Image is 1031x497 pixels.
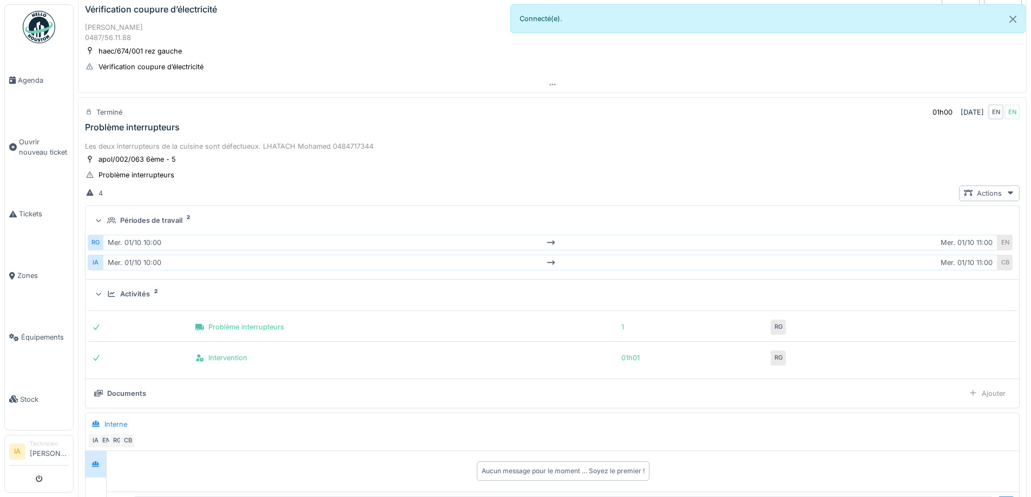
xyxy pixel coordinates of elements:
div: Les deux interrupteurs de la cuisine sont défectueux. LHATACH Mohamed 0484717344 [85,141,1020,151]
div: EN [1004,104,1020,120]
li: [PERSON_NAME] [30,440,69,463]
div: RG [771,350,786,366]
div: Activités [120,289,150,299]
span: Ouvrir nouveau ticket [19,137,69,157]
a: Stock [5,368,73,430]
span: Équipements [21,332,69,342]
div: Technicien [30,440,69,448]
div: Périodes de travail [120,215,182,226]
div: EN [997,235,1013,250]
a: Zones [5,245,73,307]
div: Problème interrupteurs [98,170,174,180]
div: apol/002/063 6ème - 5 [98,154,176,164]
summary: Activités2 [90,284,1015,304]
summary: DocumentsAjouter [90,383,1015,403]
img: Badge_color-CXgf-gQk.svg [23,11,55,43]
button: Close [1001,5,1025,34]
a: Tickets [5,183,73,245]
div: 4 [98,188,103,198]
div: haec/674/001 rez gauche [98,46,182,56]
a: Ouvrir nouveau ticket [5,111,73,183]
span: Stock [20,394,69,405]
div: Vérification coupure d’électricité [98,62,203,72]
a: Équipements [5,307,73,368]
div: Problème interrupteurs [195,322,609,332]
div: 01h01 [621,353,759,363]
span: Tickets [19,209,69,219]
div: Problème interrupteurs [85,122,180,132]
div: mer. 01/10 10:00 mer. 01/10 11:00 [103,255,997,270]
li: IA [9,443,25,460]
div: RG [771,320,786,335]
div: Aucun message pour le moment … Soyez le premier ! [482,466,645,476]
div: EN [98,433,114,448]
div: Actions [959,185,1020,201]
span: Agenda [18,75,69,85]
div: Ajouter [964,386,1010,401]
div: [DATE] [961,107,984,117]
div: Connecté(e). [510,4,1026,33]
div: 01h00 [933,107,953,117]
div: RG [109,433,124,448]
div: EN [988,104,1003,120]
div: Vérification coupure d’électricité [85,4,217,15]
div: RG [88,235,103,250]
a: IA Technicien[PERSON_NAME] [9,440,69,466]
div: [PERSON_NAME] 0487/56.11.88 [85,22,1020,43]
a: Agenda [5,49,73,111]
summary: Périodes de travail2 [90,210,1015,230]
div: CB [120,433,135,448]
div: CB [997,255,1013,270]
div: IA [88,255,103,270]
div: Intervention [195,353,609,363]
div: Terminé [96,107,122,117]
span: Zones [17,270,69,281]
div: Documents [107,388,146,399]
div: IA [88,433,103,448]
div: 1 [621,322,759,332]
div: Interne [104,419,127,429]
div: mer. 01/10 10:00 mer. 01/10 11:00 [103,235,997,250]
